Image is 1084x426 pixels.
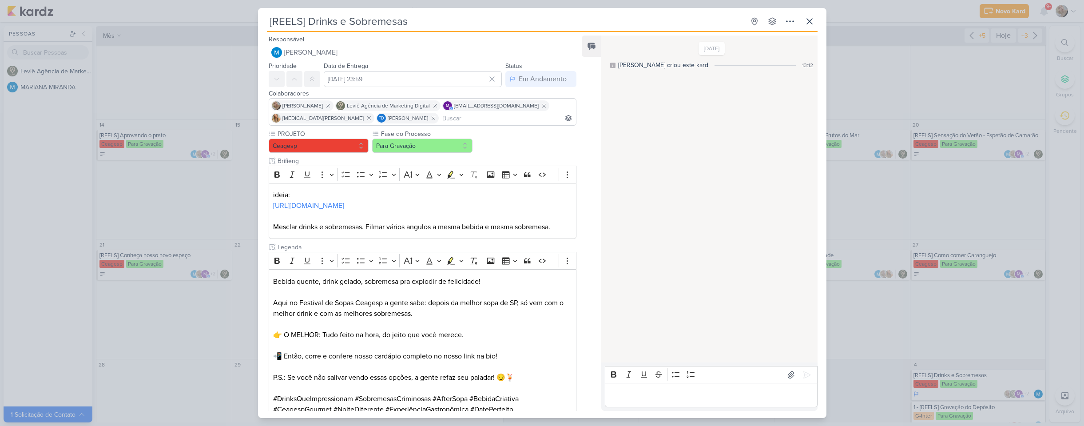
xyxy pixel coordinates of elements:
[282,102,323,110] span: [PERSON_NAME]
[273,394,572,426] p: #DrinksQueImpressionam #SobremesasCriminosas #AfterSopa #BebidaCriativa #CeagespGourmet #NoiteDif...
[273,276,572,287] p: Bebida quente, drink gelado, sobremesa pra explodir de felicidade!
[336,101,345,110] img: Leviê Agência de Marketing Digital
[269,183,577,239] div: Editor editing area: main
[273,298,572,319] p: Aqui no Festival de Sopas Ceagesp a gente sabe: depois da melhor sopa de SP, só vem com o melhor ...
[379,116,384,121] p: Td
[282,114,364,122] span: [MEDICAL_DATA][PERSON_NAME]
[267,13,745,29] input: Kard Sem Título
[269,36,304,43] label: Responsável
[324,71,502,87] input: Select a date
[276,156,577,166] input: Texto sem título
[273,190,572,211] p: ideia:
[269,252,577,269] div: Editor toolbar
[273,330,572,340] p: 👉 O MELHOR: Tudo feito na hora, do jeito que você merece.
[505,71,576,87] button: Em Andamento
[269,44,577,60] button: [PERSON_NAME]
[269,62,297,70] label: Prioridade
[273,351,572,362] p: 📲 Então, corre e confere nosso cardápio completo no nosso link na bio!
[271,47,282,58] img: MARIANA MIRANDA
[269,166,577,183] div: Editor toolbar
[605,383,817,407] div: Editor editing area: main
[377,114,386,123] div: Thais de carvalho
[269,139,369,153] button: Ceagesp
[380,129,473,139] label: Fase do Processo
[802,61,813,69] div: 13:12
[273,201,344,210] a: [URL][DOMAIN_NAME]
[441,113,575,123] input: Buscar
[505,62,522,70] label: Status
[443,101,452,110] div: mlegnaioli@gmail.com
[273,372,572,383] p: P.S.: Se você não salivar vendo essas opções, a gente refaz seu paladar! 😏🍹
[277,129,369,139] label: PROJETO
[324,62,368,70] label: Data de Entrega
[372,139,473,153] button: Para Gravação
[605,366,817,383] div: Editor toolbar
[272,114,281,123] img: Yasmin Yumi
[272,101,281,110] img: Sarah Violante
[284,47,338,58] span: [PERSON_NAME]
[273,222,572,232] p: Mesclar drinks e sobremesas. Filmar vários angulos a mesma bebida e mesma sobremesa.
[446,104,449,108] p: m
[347,102,430,110] span: Leviê Agência de Marketing Digital
[454,102,539,110] span: [EMAIL_ADDRESS][DOMAIN_NAME]
[618,60,708,70] div: [PERSON_NAME] criou este kard
[269,89,577,98] div: Colaboradores
[519,74,567,84] div: Em Andamento
[276,243,577,252] input: Texto sem título
[388,114,428,122] span: [PERSON_NAME]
